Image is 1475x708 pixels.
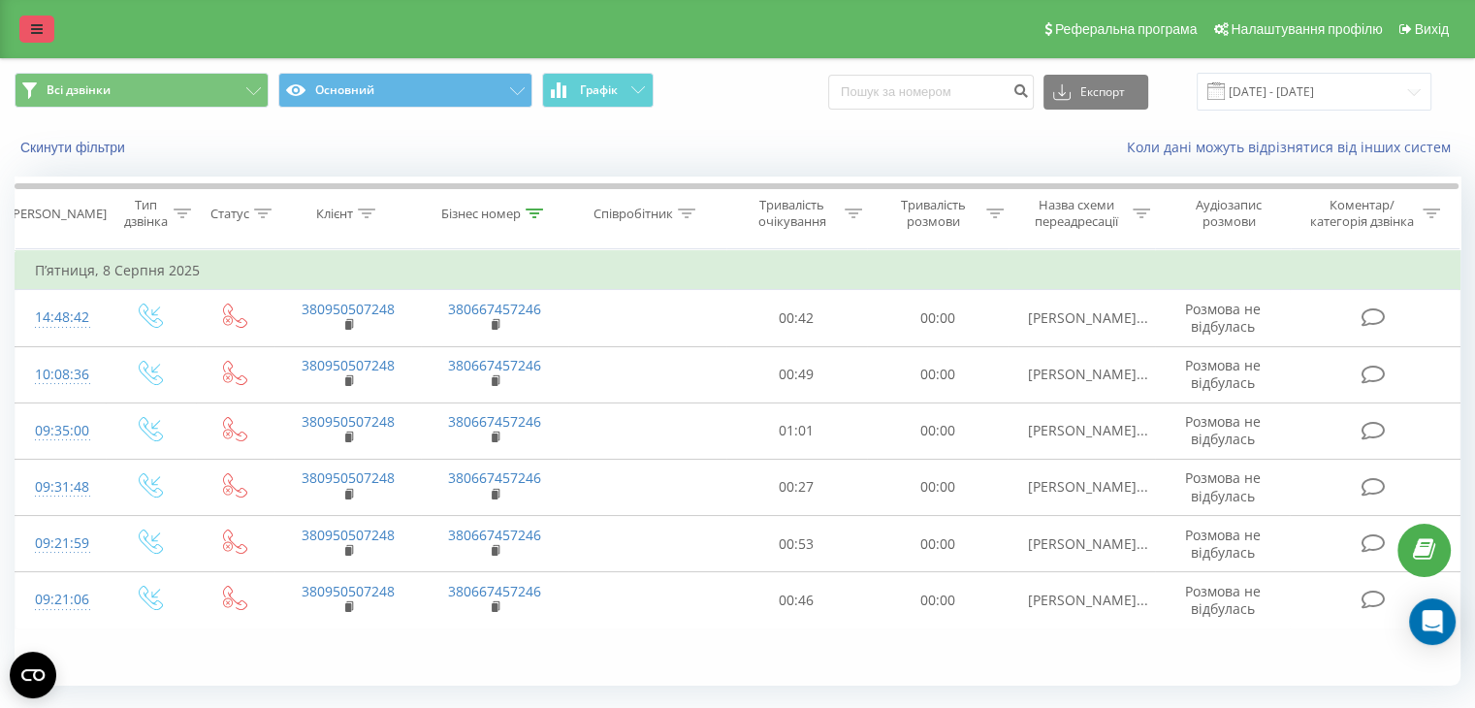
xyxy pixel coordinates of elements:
div: [PERSON_NAME] [9,206,107,222]
td: 00:49 [726,346,867,402]
div: Назва схеми переадресації [1026,197,1128,230]
span: Розмова не відбулась [1185,300,1261,336]
div: Статус [210,206,249,222]
div: Тип дзвінка [122,197,168,230]
span: Графік [580,83,618,97]
span: Реферальна програма [1055,21,1198,37]
div: Тривалість розмови [884,197,981,230]
span: Розмова не відбулась [1185,468,1261,504]
td: 00:00 [867,346,1008,402]
span: Вихід [1415,21,1449,37]
div: Open Intercom Messenger [1409,598,1456,645]
span: Розмова не відбулась [1185,412,1261,448]
div: 09:21:59 [35,525,86,563]
td: 00:00 [867,459,1008,515]
a: 380950507248 [302,582,395,600]
button: Експорт [1043,75,1148,110]
a: 380950507248 [302,300,395,318]
div: 09:35:00 [35,412,86,450]
td: 00:46 [726,572,867,628]
td: 00:00 [867,290,1008,346]
a: 380950507248 [302,526,395,544]
a: 380667457246 [448,356,541,374]
span: [PERSON_NAME]... [1027,365,1147,383]
div: 09:21:06 [35,581,86,619]
td: 00:00 [867,402,1008,459]
button: Основний [278,73,532,108]
div: 14:48:42 [35,299,86,337]
span: [PERSON_NAME]... [1027,308,1147,327]
span: Розмова не відбулась [1185,582,1261,618]
div: Тривалість очікування [744,197,841,230]
div: Аудіозапис розмови [1172,197,1286,230]
a: Коли дані можуть відрізнятися вiд інших систем [1127,138,1460,156]
td: 00:53 [726,516,867,572]
button: Всі дзвінки [15,73,269,108]
div: 09:31:48 [35,468,86,506]
span: [PERSON_NAME]... [1027,477,1147,496]
a: 380667457246 [448,468,541,487]
div: Співробітник [593,206,673,222]
button: Графік [542,73,654,108]
div: Бізнес номер [441,206,521,222]
div: Клієнт [316,206,353,222]
a: 380667457246 [448,412,541,431]
a: 380667457246 [448,526,541,544]
span: Розмова не відбулась [1185,526,1261,562]
a: 380667457246 [448,300,541,318]
td: П’ятниця, 8 Серпня 2025 [16,251,1460,290]
a: 380950507248 [302,412,395,431]
button: Open CMP widget [10,652,56,698]
td: 00:27 [726,459,867,515]
div: Коментар/категорія дзвінка [1304,197,1418,230]
span: Розмова не відбулась [1185,356,1261,392]
button: Скинути фільтри [15,139,135,156]
input: Пошук за номером [828,75,1034,110]
td: 00:00 [867,516,1008,572]
td: 00:00 [867,572,1008,628]
span: Налаштування профілю [1231,21,1382,37]
span: [PERSON_NAME]... [1027,421,1147,439]
a: 380950507248 [302,468,395,487]
td: 01:01 [726,402,867,459]
a: 380950507248 [302,356,395,374]
span: [PERSON_NAME]... [1027,591,1147,609]
td: 00:42 [726,290,867,346]
div: 10:08:36 [35,356,86,394]
a: 380667457246 [448,582,541,600]
span: [PERSON_NAME]... [1027,534,1147,553]
span: Всі дзвінки [47,82,111,98]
